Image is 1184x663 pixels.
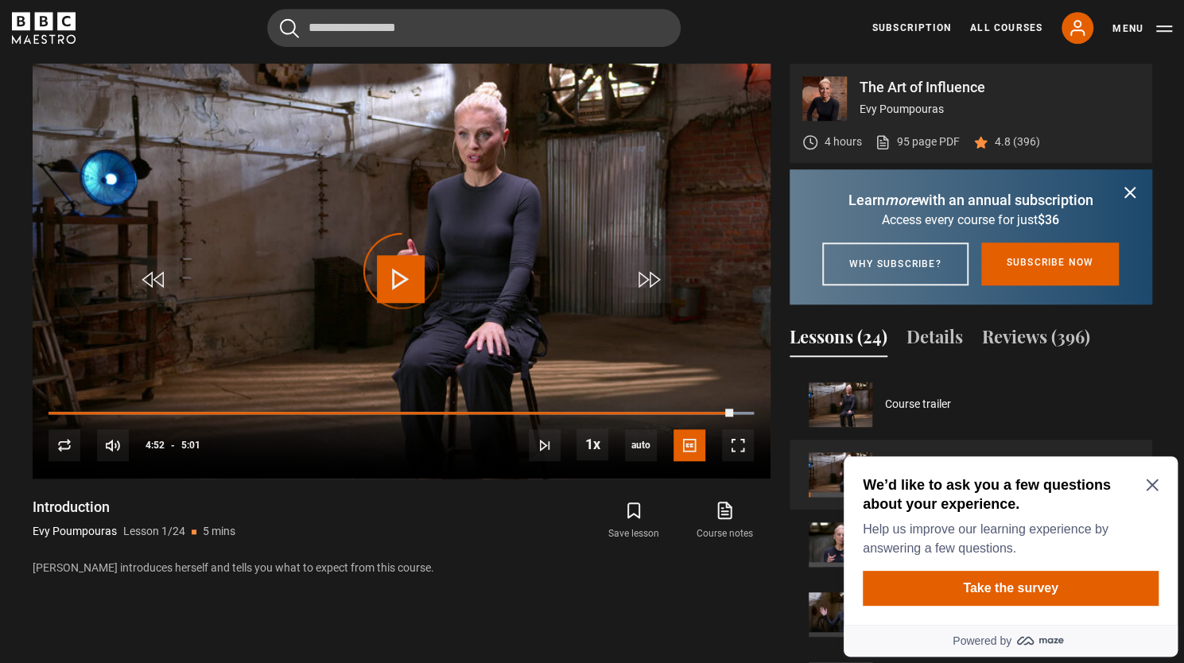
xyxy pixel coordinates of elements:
div: Optional study invitation [6,6,340,207]
a: Course notes [679,498,770,544]
span: auto [625,429,657,461]
a: Powered by maze [6,175,340,207]
p: Evy Poumpouras [860,101,1139,118]
a: Subscription [872,21,951,35]
button: Toggle navigation [1112,21,1172,37]
button: Take the survey [25,121,321,156]
button: Playback Rate [576,428,608,460]
button: Submit the search query [280,18,299,38]
a: Course trailer [885,396,951,413]
p: The Art of Influence [860,80,1139,95]
div: Current quality: 720p [625,429,657,461]
div: Progress Bar [49,412,753,415]
input: Search [267,9,681,47]
button: Details [906,324,963,357]
p: Help us improve our learning experience by answering a few questions. [25,70,315,108]
video-js: Video Player [33,64,771,479]
p: Lesson 1/24 [123,523,185,540]
button: Replay [49,429,80,461]
button: Fullscreen [722,429,754,461]
svg: BBC Maestro [12,12,76,44]
p: Access every course for just [809,211,1133,230]
button: Save lesson [588,498,679,544]
button: Reviews (396) [982,324,1090,357]
button: Next Lesson [529,429,561,461]
h1: Introduction [33,498,235,517]
a: Why subscribe? [822,242,969,285]
button: Mute [97,429,129,461]
p: 4 hours [825,134,862,150]
p: 4.8 (396) [995,134,1040,150]
p: Evy Poumpouras [33,523,117,540]
span: 5:01 [181,431,200,459]
a: 95 page PDF [875,134,960,150]
i: more [885,192,918,208]
button: Close Maze Prompt [309,29,321,41]
p: Learn with an annual subscription [809,189,1133,211]
span: 4:52 [146,431,165,459]
button: Lessons (24) [790,324,887,357]
h2: We’d like to ask you a few questions about your experience. [25,25,315,64]
a: All Courses [970,21,1042,35]
span: - [171,440,175,451]
span: $36 [1038,212,1059,227]
p: 5 mins [203,523,235,540]
a: Subscribe now [981,242,1120,285]
p: [PERSON_NAME] introduces herself and tells you what to expect from this course. [33,560,771,576]
button: Captions [674,429,705,461]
